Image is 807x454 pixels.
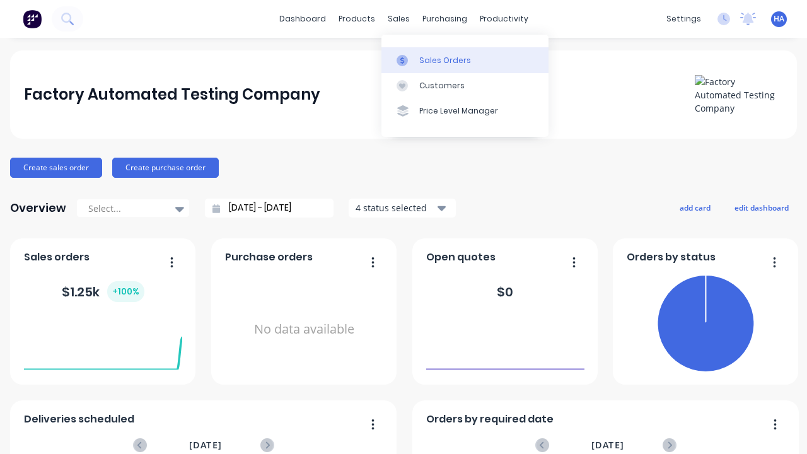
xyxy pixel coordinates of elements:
[671,199,719,216] button: add card
[473,9,535,28] div: productivity
[112,158,219,178] button: Create purchase order
[10,195,66,221] div: Overview
[189,438,222,452] span: [DATE]
[627,250,716,265] span: Orders by status
[24,250,90,265] span: Sales orders
[381,73,549,98] a: Customers
[225,270,383,389] div: No data available
[660,9,707,28] div: settings
[332,9,381,28] div: products
[695,75,783,115] img: Factory Automated Testing Company
[381,98,549,124] a: Price Level Manager
[225,250,313,265] span: Purchase orders
[273,9,332,28] a: dashboard
[381,47,549,73] a: Sales Orders
[24,412,134,427] span: Deliveries scheduled
[426,250,496,265] span: Open quotes
[419,80,465,91] div: Customers
[349,199,456,218] button: 4 status selected
[356,201,435,214] div: 4 status selected
[426,412,554,427] span: Orders by required date
[23,9,42,28] img: Factory
[497,282,513,301] div: $ 0
[591,438,624,452] span: [DATE]
[419,105,498,117] div: Price Level Manager
[62,281,144,302] div: $ 1.25k
[24,82,320,107] div: Factory Automated Testing Company
[726,199,797,216] button: edit dashboard
[416,9,473,28] div: purchasing
[10,158,102,178] button: Create sales order
[774,13,784,25] span: HA
[107,281,144,302] div: + 100 %
[381,9,416,28] div: sales
[419,55,471,66] div: Sales Orders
